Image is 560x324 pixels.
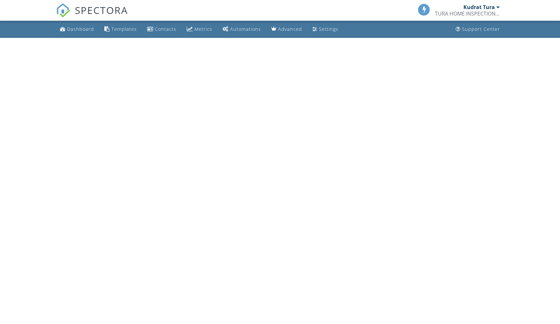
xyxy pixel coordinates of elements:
div: Advanced [278,26,302,32]
div: Kudrat Tura [463,4,495,10]
img: The Best Home Inspection Software - Spectora [56,3,70,17]
a: SPECTORA [56,9,128,22]
a: Automations (Basic) [220,23,263,35]
a: Settings [310,23,341,35]
a: Templates [102,23,139,35]
a: Advanced [269,23,305,35]
div: TURA HOME INSPECTIONS, LLC [435,10,500,17]
div: Contacts [155,26,176,32]
div: Templates [111,26,137,32]
div: Metrics [194,26,212,32]
div: Settings [319,26,338,32]
a: Dashboard [57,23,97,35]
span: SPECTORA [75,3,128,17]
a: Support Center [453,23,503,35]
div: Support Center [462,26,500,32]
a: Contacts [145,23,179,35]
a: Metrics [184,23,215,35]
div: Dashboard [67,26,94,32]
div: Automations [230,26,261,32]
